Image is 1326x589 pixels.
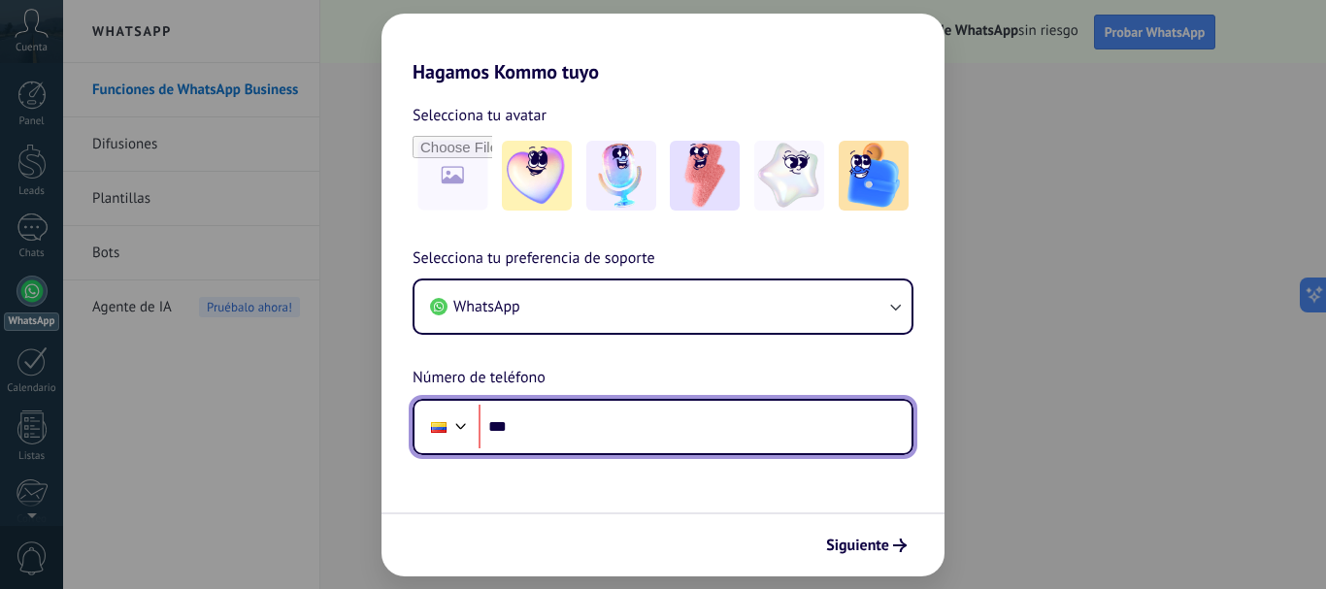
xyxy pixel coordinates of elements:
[413,246,655,272] span: Selecciona tu preferencia de soporte
[413,366,546,391] span: Número de teléfono
[381,14,945,83] h2: Hagamos Kommo tuyo
[839,141,909,211] img: -5.jpeg
[420,407,457,447] div: Colombia: + 57
[453,297,520,316] span: WhatsApp
[754,141,824,211] img: -4.jpeg
[586,141,656,211] img: -2.jpeg
[826,539,889,552] span: Siguiente
[502,141,572,211] img: -1.jpeg
[817,529,915,562] button: Siguiente
[414,280,912,333] button: WhatsApp
[670,141,740,211] img: -3.jpeg
[413,103,547,128] span: Selecciona tu avatar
